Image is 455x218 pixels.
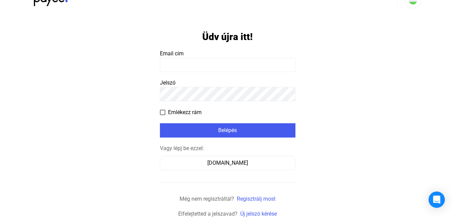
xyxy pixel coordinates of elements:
[160,144,295,152] div: Vagy lépj be ezzel:
[160,123,295,138] button: Belépés
[160,156,295,170] button: [DOMAIN_NAME]
[178,211,237,217] span: Elfelejtetted a jelszavad?
[168,108,202,116] span: Emlékezz rám
[180,196,234,202] span: Még nem regisztráltál?
[160,160,295,166] a: [DOMAIN_NAME]
[240,211,277,217] a: Új jelszó kérése
[202,31,253,43] h1: Üdv újra itt!
[237,196,275,202] a: Regisztrálj most
[162,126,293,134] div: Belépés
[160,79,175,86] span: Jelszó
[429,192,445,208] div: Open Intercom Messenger
[160,50,184,57] span: Email cím
[162,159,293,167] div: [DOMAIN_NAME]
